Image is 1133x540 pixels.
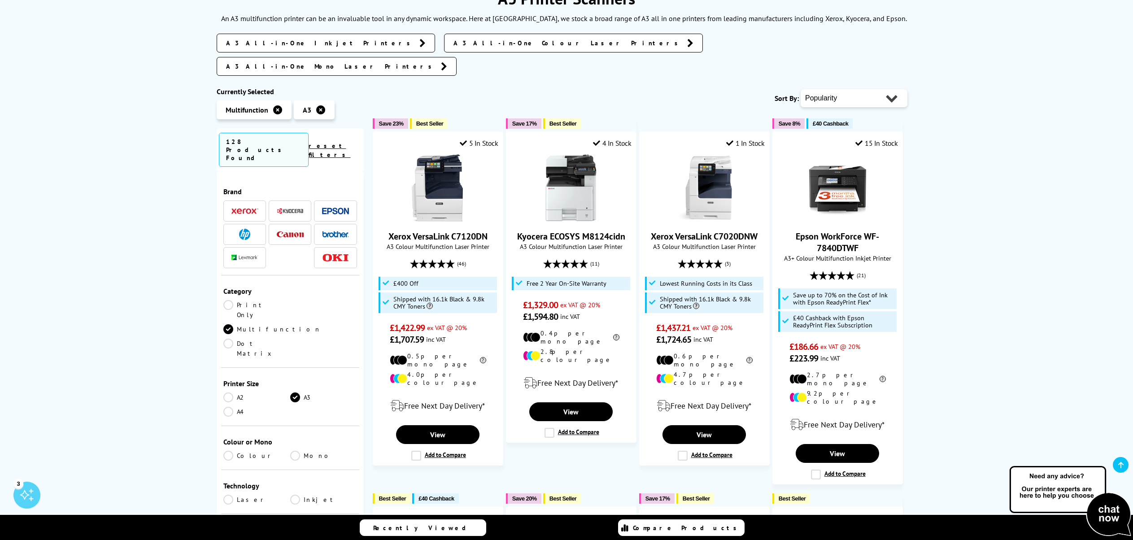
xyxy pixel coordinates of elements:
div: Colour or Mono [223,437,357,446]
span: Best Seller [549,495,577,502]
span: Compare Products [633,524,741,532]
span: inc VAT [426,335,446,344]
span: ex VAT @ 20% [693,323,732,332]
li: 4.7p per colour page [656,370,753,387]
label: Add to Compare [811,470,866,479]
a: A3 All-in-One Inkjet Printers [217,34,435,52]
span: Best Seller [379,495,406,502]
li: 0.4p per mono page [523,329,619,345]
span: Save up to 70% on the Cost of Ink with Epson ReadyPrint Flex* [793,292,894,306]
div: modal_delivery [644,393,765,418]
span: 128 Products Found [219,133,309,167]
span: A3+ Colour Multifunction Inkjet Printer [777,254,898,262]
span: inc VAT [560,312,580,321]
button: Best Seller [410,118,448,129]
span: ex VAT @ 20% [427,323,467,332]
span: Best Seller [779,495,806,502]
button: £40 Cashback [412,493,458,504]
img: Kyocera ECOSYS M8124cidn [537,154,605,222]
a: Mono [290,451,357,461]
a: Brother [322,229,349,240]
a: A3 All-in-One Mono Laser Printers [217,57,457,76]
span: A3 All-in-One Mono Laser Printers [226,62,436,71]
a: Epson [322,205,349,217]
label: Add to Compare [411,451,466,461]
div: modal_delivery [511,370,632,396]
a: Inkjet [290,495,357,505]
button: Save 8% [772,118,805,129]
img: Xerox VersaLink C7120DN [404,154,471,222]
span: £40 Cashback with Epson ReadyPrint Flex Subscription [793,314,894,329]
li: 4.0p per colour page [390,370,486,387]
span: £1,707.59 [390,334,424,345]
div: 5 In Stock [460,139,498,148]
button: Best Seller [543,118,581,129]
span: Lowest Running Costs in its Class [660,280,752,287]
span: (46) [457,255,466,272]
li: 2.8p per colour page [523,348,619,364]
a: Laser [223,495,290,505]
div: 8 In Stock [726,514,765,523]
li: 9.2p per colour page [789,389,886,405]
span: A3 Colour Multifunction Laser Printer [644,242,765,251]
a: Xerox VersaLink C7120DN [404,214,471,223]
a: Print Only [223,300,290,320]
a: HP [231,229,258,240]
img: Lexmark [231,255,258,260]
button: Save 20% [506,493,541,504]
a: Lexmark [231,252,258,263]
button: Save 17% [639,493,675,504]
img: Xerox VersaLink C7020DNW [671,154,738,222]
span: £40 Cashback [813,120,848,127]
p: An A3 multifunction printer can be an invaluable tool in any dynamic workspace. Here at [GEOGRAPH... [221,14,907,23]
a: A3 All-in-One Colour Laser Printers [444,34,703,52]
img: Epson [322,208,349,214]
span: Save 8% [779,120,800,127]
button: Best Seller [373,493,411,504]
img: OKI [322,254,349,261]
span: £1,724.65 [656,334,692,345]
button: Best Seller [676,493,715,504]
span: A3 Colour Multifunction Laser Printer [511,242,632,251]
span: Multifunction [226,105,268,114]
span: £223.99 [789,353,819,364]
a: View [529,402,613,421]
a: Recently Viewed [360,519,486,536]
a: Xerox VersaLink C7020DNW [651,231,758,242]
div: 3 [13,479,23,488]
label: Add to Compare [545,428,599,438]
span: £1,329.00 [523,299,558,311]
a: Xerox [231,205,258,217]
div: Brand [223,187,357,196]
a: Multifunction [223,324,321,334]
a: Epson WorkForce WF-7840DTWF [804,214,871,223]
li: 0.6p per mono page [656,352,753,368]
div: 1 In Stock [726,139,765,148]
span: £1,437.21 [656,322,691,334]
span: Shipped with 16.1k Black & 9.8k CMY Toners [660,296,761,310]
img: Kyocera [277,208,304,214]
img: Canon [277,231,304,237]
div: 14 In Stock [589,514,631,523]
span: £400 Off [393,280,418,287]
span: Free 2 Year On-Site Warranty [527,280,606,287]
span: Best Seller [683,495,710,502]
a: View [396,425,479,444]
a: Xerox VersaLink C7020DNW [671,214,738,223]
span: ex VAT @ 20% [820,342,860,351]
span: £186.66 [789,341,819,353]
a: View [662,425,746,444]
span: (21) [857,267,866,284]
div: 2 In Stock [859,514,898,523]
a: Kyocera ECOSYS M8124cidn [537,214,605,223]
img: Brother [322,231,349,237]
span: Save 23% [379,120,404,127]
img: Open Live Chat window [1007,465,1133,538]
span: inc VAT [820,354,840,362]
span: £1,422.99 [390,322,425,334]
div: 15 In Stock [456,514,498,523]
a: Compare Products [618,519,745,536]
a: Epson WorkForce WF-7840DTWF [796,231,879,254]
a: Dot Matrix [223,339,290,358]
div: Printer Size [223,379,357,388]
